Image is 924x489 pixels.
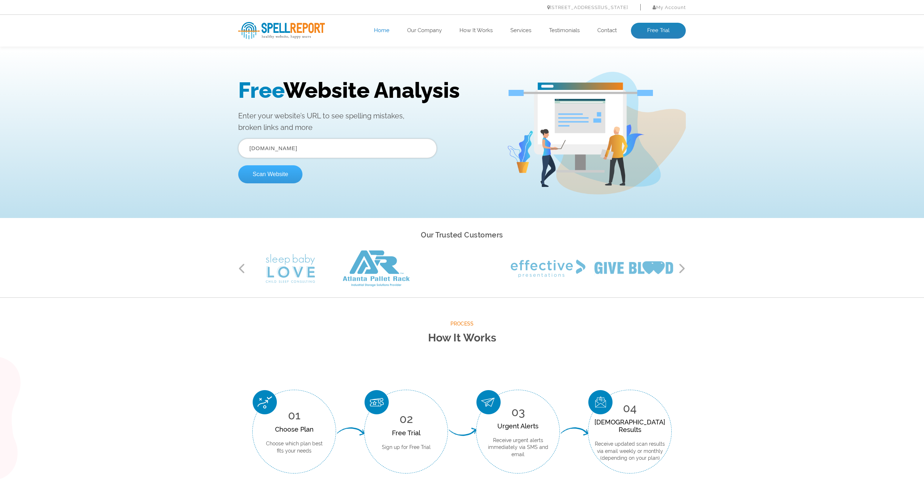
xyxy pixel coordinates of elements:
[266,254,315,283] img: Sleep Baby Love
[511,259,585,278] img: Effective
[507,23,686,146] img: Free Webiste Analysis
[238,319,686,328] span: Process
[238,62,496,85] p: Enter your website’s URL to see spelling mistakes, broken links and more
[238,29,283,54] span: Free
[365,390,389,414] img: Free Trial
[263,440,325,454] p: Choose which plan best fits your needs
[511,405,525,419] span: 03
[238,328,686,348] h2: How It Works
[238,263,245,274] button: Previous
[509,42,653,48] img: Free Webiste Analysis
[382,444,431,451] p: Sign up for Free Trial
[382,429,431,437] div: Free Trial
[594,418,665,433] div: [DEMOGRAPHIC_DATA] Results
[238,229,686,241] h2: Our Trusted Customers
[263,425,325,433] div: Choose Plan
[238,90,437,110] input: Enter Your URL
[588,390,613,414] img: Scan Result
[253,390,277,414] img: Choose Plan
[623,401,637,415] span: 04
[238,29,496,54] h1: Website Analysis
[238,117,302,135] button: Scan Website
[400,412,413,425] span: 02
[487,422,549,430] div: Urgent Alerts
[476,390,501,414] img: Urgent Alerts
[594,261,673,276] img: Give Blood
[594,441,665,462] p: Receive updated scan results via email weekly or monthly (depending on your plan)
[487,437,549,458] p: Receive urgent alerts immediately via SMS and email
[679,263,686,274] button: Next
[288,409,300,422] span: 01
